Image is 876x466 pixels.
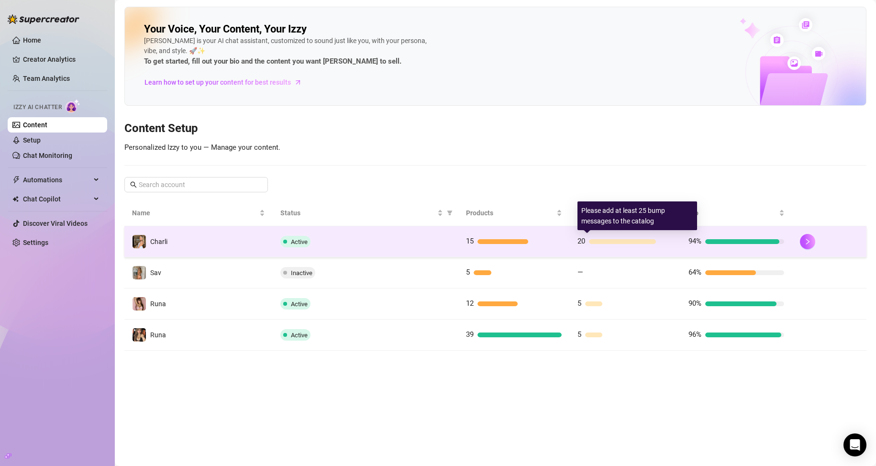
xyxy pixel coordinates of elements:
span: 94% [688,237,701,245]
span: build [5,453,11,459]
img: Charli [133,235,146,248]
a: Content [23,121,47,129]
span: Bio [688,208,777,218]
th: Name [124,200,273,226]
span: — [577,268,583,277]
img: AI Chatter [66,99,80,113]
span: Izzy AI Chatter [13,103,62,112]
img: Sav [133,266,146,279]
a: Discover Viral Videos [23,220,88,227]
img: ai-chatter-content-library-cLFOSyPT.png [718,8,866,105]
span: thunderbolt [12,176,20,184]
span: Runa [150,331,166,339]
span: Active [291,332,308,339]
span: right [804,238,811,245]
img: Runa [133,297,146,311]
span: Automations [23,172,91,188]
div: Open Intercom Messenger [843,433,866,456]
a: Setup [23,136,41,144]
span: Active [291,300,308,308]
span: 39 [466,330,474,339]
span: Name [132,208,257,218]
span: search [130,181,137,188]
a: Settings [23,239,48,246]
span: Personalized Izzy to you — Manage your content. [124,143,280,152]
span: Sav [150,269,161,277]
span: 64% [688,268,701,277]
span: 5 [577,299,581,308]
span: Charli [150,238,167,245]
img: Chat Copilot [12,196,19,202]
span: Status [280,208,435,218]
h2: Your Voice, Your Content, Your Izzy [144,22,307,36]
span: filter [447,210,453,216]
img: Runa [133,328,146,342]
th: Products [458,200,570,226]
span: Learn how to set up your content for best results [144,77,291,88]
a: Home [23,36,41,44]
span: 5 [577,330,581,339]
span: Chat Copilot [23,191,91,207]
span: Products [466,208,554,218]
span: 96% [688,330,701,339]
strong: To get started, fill out your bio and the content you want [PERSON_NAME] to sell. [144,57,401,66]
span: 5 [466,268,470,277]
button: right [800,234,815,249]
div: Please add at least 25 bump messages to the catalog [577,201,697,230]
th: Bio [681,200,792,226]
span: arrow-right [293,78,303,87]
span: Active [291,238,308,245]
span: Inactive [291,269,312,277]
span: 12 [466,299,474,308]
span: 15 [466,237,474,245]
a: Chat Monitoring [23,152,72,159]
input: Search account [139,179,255,190]
th: Status [273,200,458,226]
span: Runa [150,300,166,308]
span: 20 [577,237,585,245]
img: logo-BBDzfeDw.svg [8,14,79,24]
span: filter [445,206,455,220]
div: [PERSON_NAME] is your AI chat assistant, customized to sound just like you, with your persona, vi... [144,36,431,67]
a: Learn how to set up your content for best results [144,75,309,90]
th: Bump Messages [570,200,681,226]
a: Team Analytics [23,75,70,82]
h3: Content Setup [124,121,866,136]
span: 90% [688,299,701,308]
a: Creator Analytics [23,52,100,67]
